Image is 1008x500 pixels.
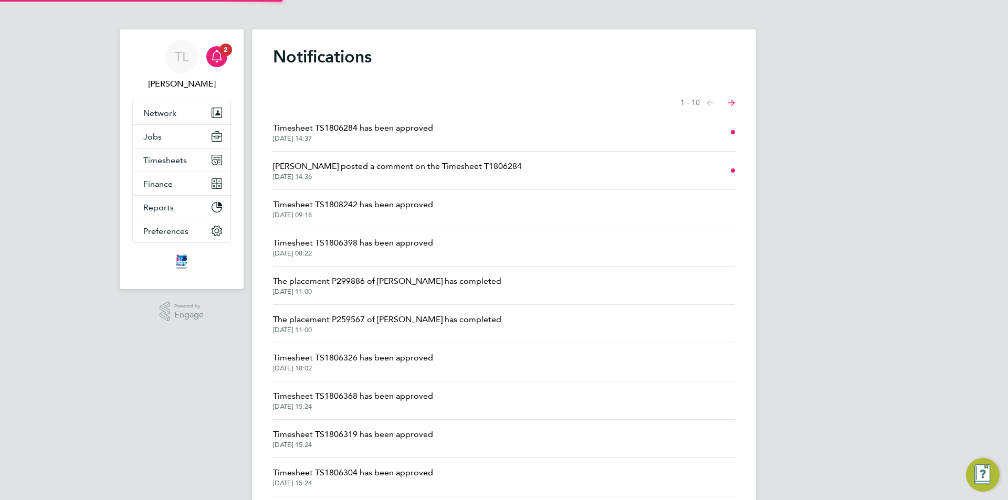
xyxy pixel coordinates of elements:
span: 1 - 10 [680,98,700,108]
button: Network [133,101,230,124]
a: The placement P299886 of [PERSON_NAME] has completed[DATE] 11:00 [273,275,501,296]
a: Timesheet TS1806304 has been approved[DATE] 15:24 [273,466,433,487]
span: Reports [143,203,174,212]
span: Timesheet TS1808242 has been approved [273,198,433,211]
span: Timesheet TS1806284 has been approved [273,122,433,134]
span: [DATE] 15:24 [273,479,433,487]
span: [DATE] 14:37 [273,134,433,143]
a: Timesheet TS1806319 has been approved[DATE] 15:24 [273,428,433,449]
span: [DATE] 15:24 [273,402,433,411]
a: Timesheet TS1806326 has been approved[DATE] 18:02 [273,352,433,373]
span: [DATE] 08:22 [273,249,433,258]
span: 2 [219,44,232,56]
button: Preferences [133,219,230,242]
button: Finance [133,172,230,195]
span: TL [175,50,188,63]
a: Powered byEngage [160,302,204,322]
button: Timesheets [133,148,230,172]
a: TL[PERSON_NAME] [132,40,231,90]
a: The placement P259567 of [PERSON_NAME] has completed[DATE] 11:00 [273,313,501,334]
span: Timesheet TS1806368 has been approved [273,390,433,402]
span: [DATE] 14:36 [273,173,522,181]
nav: Select page of notifications list [680,92,735,113]
span: [PERSON_NAME] posted a comment on the Timesheet T1806284 [273,160,522,173]
span: [DATE] 09:18 [273,211,433,219]
span: The placement P299886 of [PERSON_NAME] has completed [273,275,501,288]
a: Timesheet TS1806368 has been approved[DATE] 15:24 [273,390,433,411]
span: [DATE] 11:00 [273,326,501,334]
a: Go to home page [132,253,231,270]
span: Timesheet TS1806319 has been approved [273,428,433,441]
span: Timesheet TS1806326 has been approved [273,352,433,364]
a: Timesheet TS1806284 has been approved[DATE] 14:37 [273,122,433,143]
span: Jobs [143,132,162,142]
img: itsconstruction-logo-retina.png [174,253,189,270]
span: Network [143,108,176,118]
button: Jobs [133,125,230,148]
span: Finance [143,179,173,189]
span: Preferences [143,226,188,236]
nav: Main navigation [120,29,244,289]
span: [DATE] 11:00 [273,288,501,296]
a: [PERSON_NAME] posted a comment on the Timesheet T1806284[DATE] 14:36 [273,160,522,181]
span: Tim Lerwill [132,78,231,90]
span: [DATE] 15:24 [273,441,433,449]
span: Powered by [174,302,204,311]
span: Timesheets [143,155,187,165]
a: 2 [206,40,227,73]
span: Timesheet TS1806304 has been approved [273,466,433,479]
a: Timesheet TS1808242 has been approved[DATE] 09:18 [273,198,433,219]
button: Reports [133,196,230,219]
span: Engage [174,311,204,320]
h1: Notifications [273,46,735,67]
span: [DATE] 18:02 [273,364,433,373]
span: Timesheet TS1806398 has been approved [273,237,433,249]
span: The placement P259567 of [PERSON_NAME] has completed [273,313,501,326]
button: Engage Resource Center [966,458,1000,492]
a: Timesheet TS1806398 has been approved[DATE] 08:22 [273,237,433,258]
